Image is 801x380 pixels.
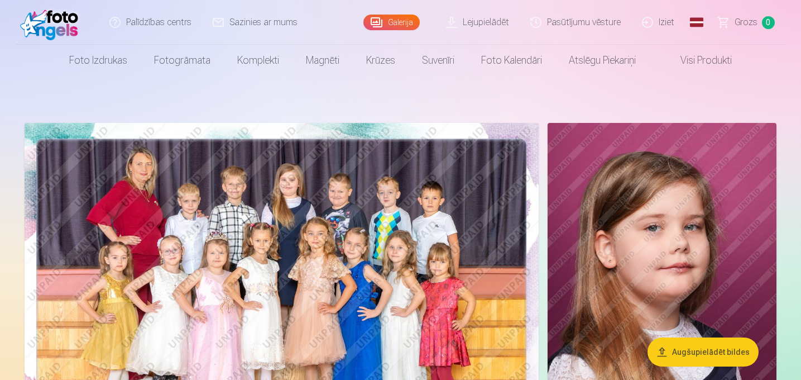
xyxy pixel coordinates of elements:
[409,45,468,76] a: Suvenīri
[555,45,649,76] a: Atslēgu piekariņi
[20,4,84,40] img: /fa1
[363,15,420,30] a: Galerija
[468,45,555,76] a: Foto kalendāri
[647,338,759,367] button: Augšupielādēt bildes
[56,45,141,76] a: Foto izdrukas
[762,16,775,29] span: 0
[292,45,353,76] a: Magnēti
[224,45,292,76] a: Komplekti
[649,45,745,76] a: Visi produkti
[353,45,409,76] a: Krūzes
[141,45,224,76] a: Fotogrāmata
[735,16,757,29] span: Grozs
